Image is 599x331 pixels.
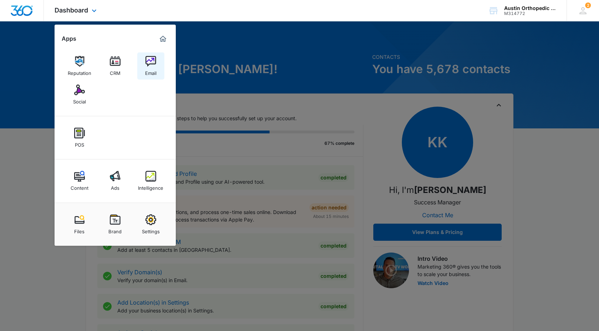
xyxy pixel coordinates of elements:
div: account id [504,11,556,16]
div: Reputation [68,67,91,76]
a: Intelligence [137,167,164,194]
div: CRM [110,67,121,76]
a: Ads [102,167,129,194]
div: notifications count [585,2,591,8]
a: Marketing 360® Dashboard [157,33,169,45]
a: Files [66,211,93,238]
div: Files [74,225,85,234]
div: Content [71,182,88,191]
h2: Apps [62,35,76,42]
a: CRM [102,52,129,80]
div: POS [75,138,84,148]
a: POS [66,124,93,151]
a: Social [66,81,93,108]
div: Brand [108,225,122,234]
a: Content [66,167,93,194]
div: Ads [111,182,119,191]
div: Email [145,67,157,76]
a: Email [137,52,164,80]
span: Dashboard [55,6,88,14]
a: Settings [137,211,164,238]
div: Settings [142,225,160,234]
span: 2 [585,2,591,8]
div: Social [73,95,86,105]
div: account name [504,5,556,11]
div: Intelligence [138,182,163,191]
a: Reputation [66,52,93,80]
a: Brand [102,211,129,238]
